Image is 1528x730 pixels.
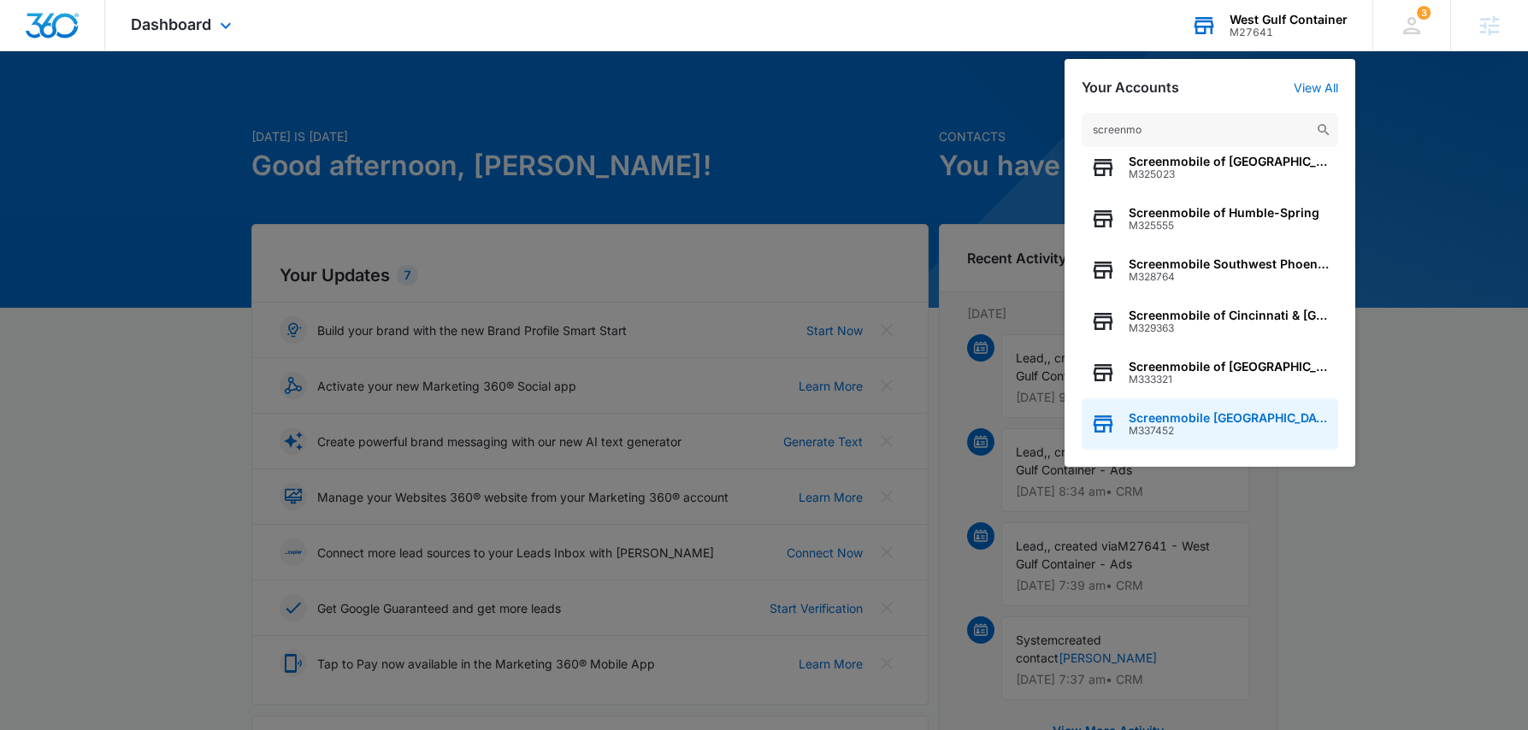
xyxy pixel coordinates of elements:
[1082,398,1338,450] button: Screenmobile [GEOGRAPHIC_DATA]M337452
[131,15,211,33] span: Dashboard
[1129,155,1330,168] span: Screenmobile of [GEOGRAPHIC_DATA]
[1082,193,1338,244] button: Screenmobile of Humble-SpringM325555
[1129,425,1330,437] span: M337452
[1082,296,1338,347] button: Screenmobile of Cincinnati & [GEOGRAPHIC_DATA]M329363
[1082,244,1338,296] button: Screenmobile Southwest Phoenix-GoodyearM328764
[1129,309,1330,322] span: Screenmobile of Cincinnati & [GEOGRAPHIC_DATA]
[1417,6,1431,20] span: 3
[1082,79,1179,96] h2: Your Accounts
[1082,142,1338,193] button: Screenmobile of [GEOGRAPHIC_DATA]M325023
[1129,168,1330,180] span: M325023
[1129,322,1330,334] span: M329363
[1230,13,1348,26] div: account name
[1129,206,1319,220] span: Screenmobile of Humble-Spring
[1129,271,1330,283] span: M328764
[1129,411,1330,425] span: Screenmobile [GEOGRAPHIC_DATA]
[1129,257,1330,271] span: Screenmobile Southwest Phoenix-Goodyear
[1230,26,1348,38] div: account id
[1129,220,1319,232] span: M325555
[1294,80,1338,95] a: View All
[1129,360,1330,374] span: Screenmobile of [GEOGRAPHIC_DATA][US_STATE]
[1082,347,1338,398] button: Screenmobile of [GEOGRAPHIC_DATA][US_STATE]M333321
[1417,6,1431,20] div: notifications count
[1129,374,1330,386] span: M333321
[1082,113,1338,147] input: Search Accounts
